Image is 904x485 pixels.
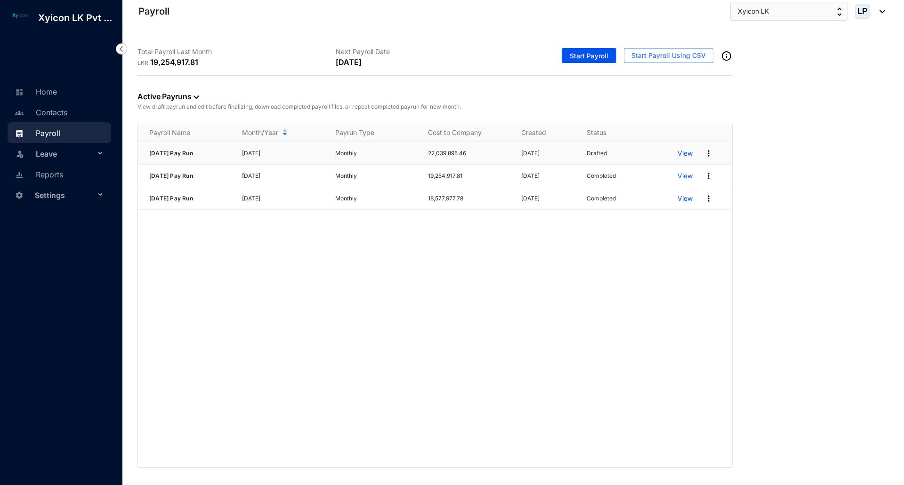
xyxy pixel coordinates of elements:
img: nav-icon-left.19a07721e4dec06a274f6d07517f07b7.svg [116,43,127,55]
li: Home [8,81,111,102]
a: Active Payruns [137,92,199,101]
p: [DATE] [242,194,323,203]
th: Status [575,123,666,142]
img: report-unselected.e6a6b4230fc7da01f883.svg [15,171,24,179]
a: Payroll [12,128,60,138]
p: [DATE] [521,194,575,203]
span: [DATE] Pay Run [149,195,193,202]
img: info-outined.c2a0bb1115a2853c7f4cb4062ec879bc.svg [721,50,732,62]
p: 22,039,895.46 [428,149,509,158]
img: more.27664ee4a8faa814348e188645a3c1fc.svg [704,171,713,181]
p: Completed [587,171,616,181]
p: Monthly [335,149,417,158]
p: 19,254,917.81 [150,56,198,68]
button: Xyicon LK [730,2,847,21]
p: [DATE] [521,149,575,158]
button: Start Payroll [562,48,616,63]
li: Payroll [8,122,111,143]
p: [DATE] [242,149,323,158]
img: settings-unselected.1febfda315e6e19643a1.svg [15,191,24,199]
p: Xyicon LK Pvt ... [31,11,120,24]
img: dropdown-black.8e83cc76930a90b1a4fdb6d089b7bf3a.svg [194,95,199,99]
p: Next Payroll Date [336,47,534,56]
p: [DATE] [242,171,323,181]
span: LP [857,7,868,16]
p: Completed [587,194,616,203]
a: View [678,194,693,203]
p: Payroll [138,5,169,18]
p: View draft payrun and edit before finalizing, download completed payroll files, or repeat complet... [137,102,733,111]
a: Contacts [12,108,67,117]
p: Monthly [335,194,417,203]
p: [DATE] [521,171,575,181]
th: Payrun Type [324,123,417,142]
li: Contacts [8,102,111,122]
span: Settings [35,186,95,205]
th: Payroll Name [138,123,231,142]
span: Month/Year [242,128,278,137]
img: payroll.289672236c54bbec4828.svg [15,129,24,138]
button: Start Payroll Using CSV [624,48,713,63]
a: View [678,171,693,181]
span: [DATE] Pay Run [149,150,193,157]
th: Created [510,123,575,142]
img: home-unselected.a29eae3204392db15eaf.svg [15,88,24,96]
span: Start Payroll Using CSV [631,51,706,60]
span: Xyicon LK [738,6,769,16]
img: more.27664ee4a8faa814348e188645a3c1fc.svg [704,149,713,158]
span: Leave [36,144,95,163]
p: Drafted [587,149,607,158]
img: dropdown-black.8e83cc76930a90b1a4fdb6d089b7bf3a.svg [875,10,885,13]
p: 19,254,917.81 [428,171,509,181]
p: [DATE] [336,56,361,68]
span: [DATE] Pay Run [149,172,193,179]
img: more.27664ee4a8faa814348e188645a3c1fc.svg [704,194,713,203]
img: log [9,11,31,19]
p: Monthly [335,171,417,181]
a: Home [12,87,57,96]
img: leave-unselected.2934df6273408c3f84d9.svg [15,149,24,159]
a: View [678,149,693,158]
span: Start Payroll [570,51,608,61]
img: people-unselected.118708e94b43a90eceab.svg [15,109,24,117]
a: Reports [12,170,63,179]
li: Reports [8,164,111,184]
p: Total Payroll Last Month [137,47,336,56]
img: up-down-arrow.74152d26bf9780fbf563ca9c90304185.svg [837,8,842,16]
p: 18,577,977.78 [428,194,509,203]
th: Cost to Company [417,123,509,142]
p: LKR [137,58,150,68]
